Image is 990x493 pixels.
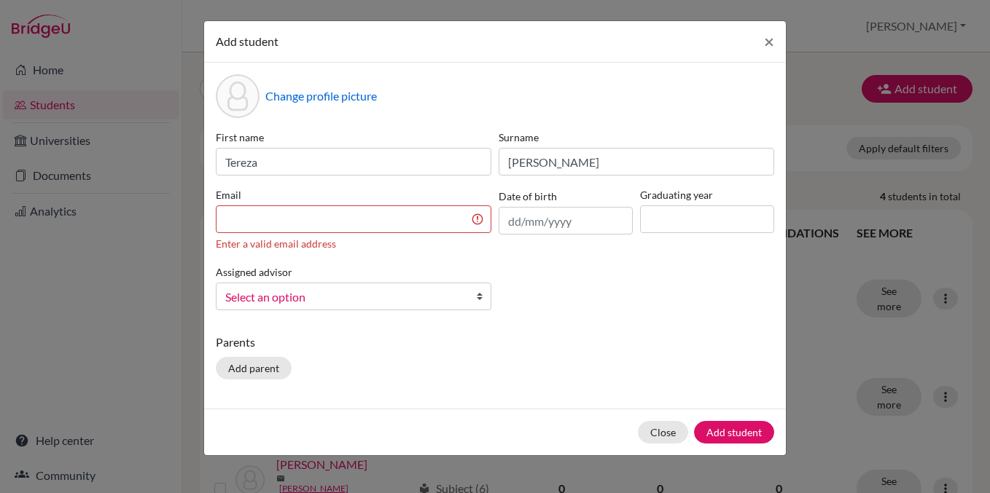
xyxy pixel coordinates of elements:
[216,187,491,202] label: Email
[640,187,774,202] label: Graduating year
[216,357,292,379] button: Add parent
[499,207,633,234] input: dd/mm/yyyy
[216,34,278,48] span: Add student
[216,334,774,351] p: Parents
[752,21,786,62] button: Close
[764,31,774,52] span: ×
[216,236,491,251] div: Enter a valid email address
[694,421,774,443] button: Add student
[225,288,463,307] span: Select an option
[638,421,688,443] button: Close
[499,189,557,204] label: Date of birth
[499,130,774,145] label: Surname
[216,74,260,118] div: Profile picture
[216,264,292,280] label: Assigned advisor
[216,130,491,145] label: First name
